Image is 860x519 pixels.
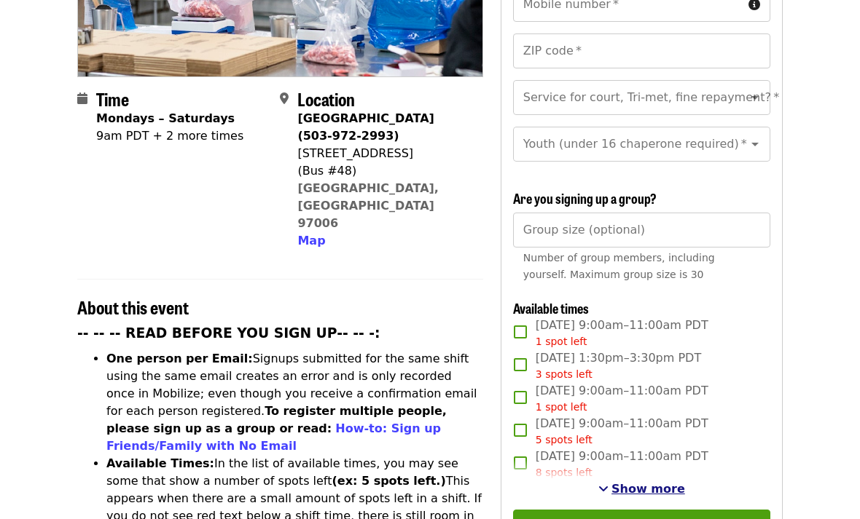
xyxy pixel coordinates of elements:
li: Signups submitted for the same shift using the same email creates an error and is only recorded o... [106,350,483,455]
i: map-marker-alt icon [280,92,289,106]
div: 9am PDT + 2 more times [96,127,243,145]
span: [DATE] 9:00am–11:00am PDT [536,415,708,448]
strong: Available Times: [106,456,214,470]
span: 1 spot left [536,336,587,347]
span: 8 spots left [536,467,593,478]
strong: One person per Email: [106,352,253,365]
div: [STREET_ADDRESS] [297,145,471,162]
span: Time [96,86,129,111]
button: Open [745,87,765,108]
div: (Bus #48) [297,162,471,180]
span: 1 spot left [536,401,587,413]
span: Location [297,86,355,111]
strong: -- -- -- READ BEFORE YOU SIGN UP-- -- -: [77,325,380,341]
button: See more timeslots [598,480,685,498]
span: [DATE] 9:00am–11:00am PDT [536,382,708,415]
span: Number of group members, including yourself. Maximum group size is 30 [523,252,715,280]
strong: To register multiple people, please sign up as a group or read: [106,404,447,435]
span: Are you signing up a group? [513,189,657,207]
span: [DATE] 9:00am–11:00am PDT [536,448,708,480]
strong: Mondays – Saturdays [96,111,235,125]
span: Map [297,234,325,247]
a: [GEOGRAPHIC_DATA], [GEOGRAPHIC_DATA] 97006 [297,181,439,230]
span: 3 spots left [536,368,593,380]
input: [object Object] [513,213,770,247]
span: Available times [513,298,589,317]
strong: (ex: 5 spots left.) [332,474,445,488]
button: Open [745,134,765,154]
strong: [GEOGRAPHIC_DATA] (503-972-2993) [297,111,434,143]
span: Show more [611,482,685,496]
span: [DATE] 9:00am–11:00am PDT [536,317,708,349]
span: About this event [77,294,189,320]
span: [DATE] 1:30pm–3:30pm PDT [536,349,701,382]
i: calendar icon [77,92,87,106]
button: Map [297,232,325,250]
a: How-to: Sign up Friends/Family with No Email [106,421,441,453]
input: ZIP code [513,33,770,68]
span: 5 spots left [536,434,593,445]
